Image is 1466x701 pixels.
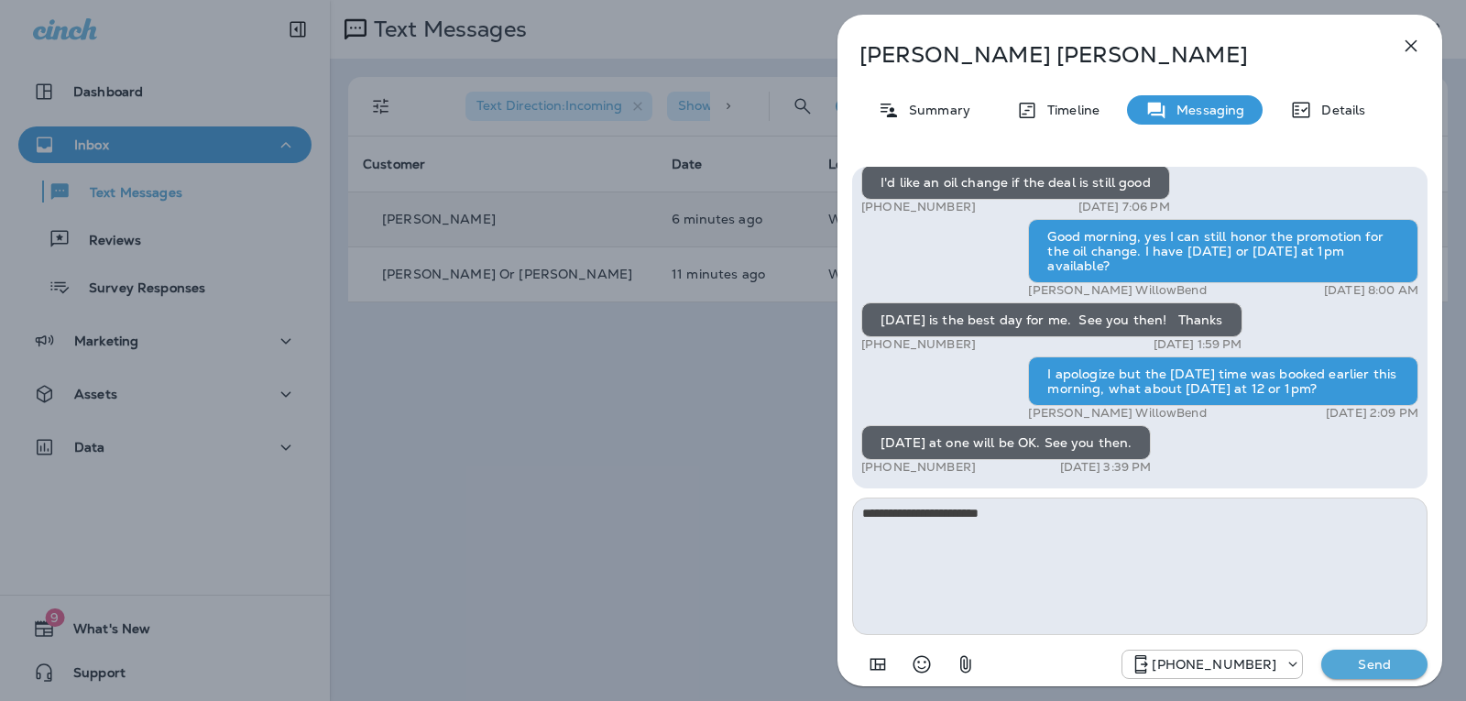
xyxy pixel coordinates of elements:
div: [DATE] is the best day for me. See you then! Thanks [861,302,1242,337]
p: [DATE] 7:06 PM [1078,200,1170,214]
button: Add in a premade template [859,646,896,683]
p: [DATE] 1:59 PM [1154,337,1242,352]
p: Summary [900,103,970,117]
div: I apologize but the [DATE] time was booked earlier this morning, what about [DATE] at 12 or 1pm? [1028,356,1418,406]
p: [PHONE_NUMBER] [861,460,976,475]
div: Good morning, yes I can still honor the promotion for the oil change. I have [DATE] or [DATE] at ... [1028,219,1418,283]
p: Details [1312,103,1365,117]
p: [PERSON_NAME] [PERSON_NAME] [859,42,1360,68]
p: [PHONE_NUMBER] [861,337,976,352]
button: Send [1321,650,1428,679]
button: Select an emoji [903,646,940,683]
div: I'd like an oil change if the deal is still good [861,165,1170,200]
div: +1 (813) 497-4455 [1122,653,1302,675]
p: [PHONE_NUMBER] [1152,657,1276,672]
div: [DATE] at one will be OK. See you then. [861,425,1151,460]
p: Messaging [1167,103,1244,117]
p: [PHONE_NUMBER] [861,200,976,214]
p: Send [1336,656,1413,673]
p: Timeline [1038,103,1099,117]
p: [DATE] 2:09 PM [1326,406,1418,421]
p: [PERSON_NAME] WillowBend [1028,406,1206,421]
p: [PERSON_NAME] WillowBend [1028,283,1206,298]
p: [DATE] 8:00 AM [1324,283,1418,298]
p: [DATE] 3:39 PM [1060,460,1152,475]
